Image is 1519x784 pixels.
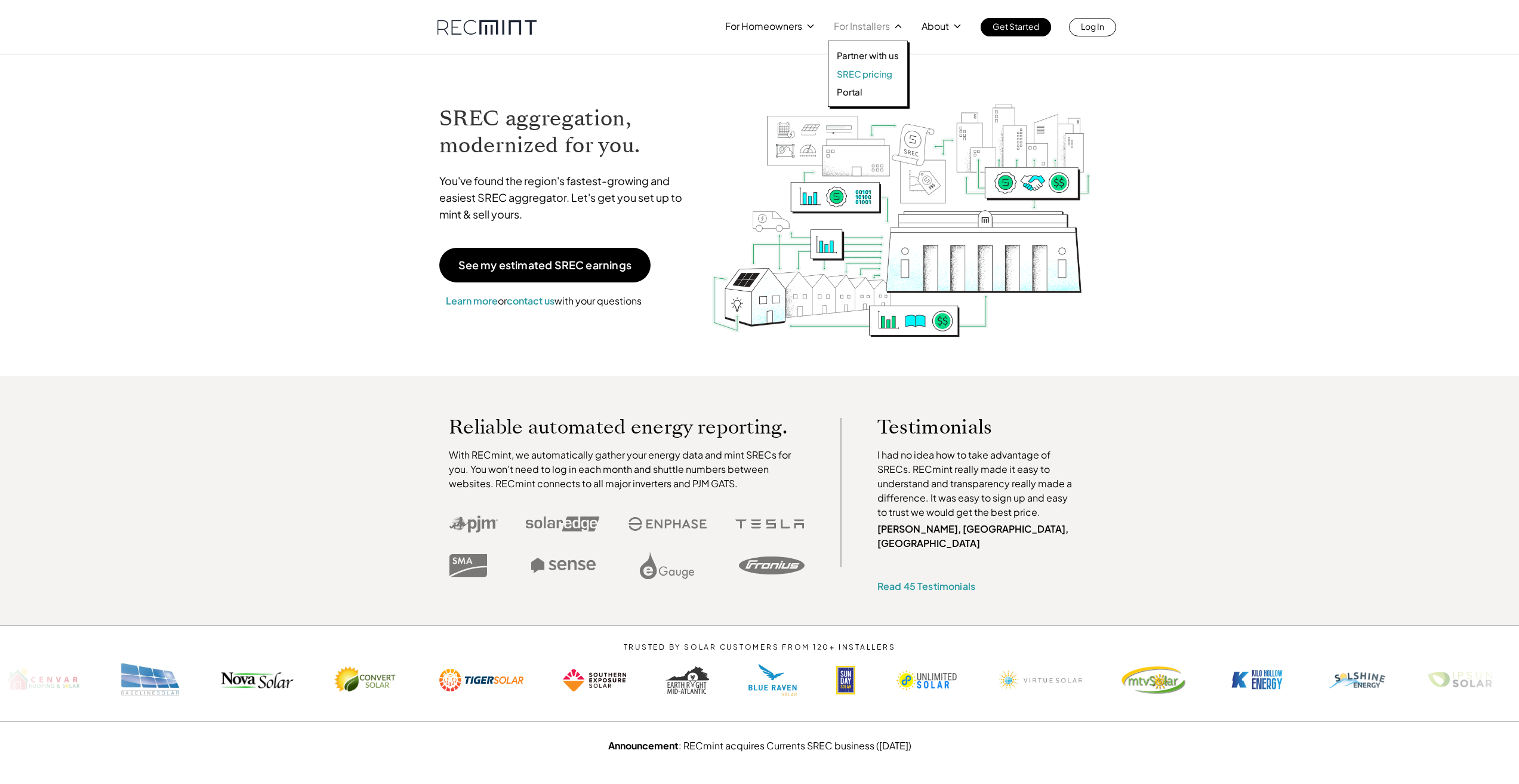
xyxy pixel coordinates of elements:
img: RECmint value cycle [711,72,1092,340]
p: Reliable automated energy reporting. [449,418,805,436]
a: Learn more [446,294,498,307]
a: See my estimated SREC earnings [439,248,651,282]
p: TRUSTED BY SOLAR CUSTOMERS FROM 120+ INSTALLERS [587,643,932,651]
a: Partner with us [837,50,899,62]
p: Get Started [993,18,1039,35]
p: or with your questions [439,293,648,309]
a: Announcement: RECmint acquires Currents SREC business ([DATE]) [608,739,911,752]
p: SREC pricing [837,68,892,80]
p: See my estimated SREC earnings [458,260,631,270]
p: Testimonials [877,418,1055,436]
p: For Installers [834,18,890,35]
p: For Homeowners [725,18,802,35]
a: Get Started [981,18,1051,36]
p: You've found the region's fastest-growing and easiest SREC aggregator. Let's get you set up to mi... [439,173,694,223]
p: Portal [837,86,862,98]
p: With RECmint, we automatically gather your energy data and mint SRECs for you. You won't need to ... [449,448,805,491]
p: I had no idea how to take advantage of SRECs. RECmint really made it easy to understand and trans... [877,448,1078,519]
h1: SREC aggregation, modernized for you. [439,105,694,159]
a: Log In [1069,18,1116,36]
a: contact us [507,294,554,307]
a: Read 45 Testimonials [877,580,975,592]
p: About [922,18,949,35]
p: Log In [1081,18,1104,35]
strong: Announcement [608,739,679,752]
p: [PERSON_NAME], [GEOGRAPHIC_DATA], [GEOGRAPHIC_DATA] [877,522,1078,551]
a: Portal [837,86,899,98]
a: SREC pricing [837,68,899,80]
